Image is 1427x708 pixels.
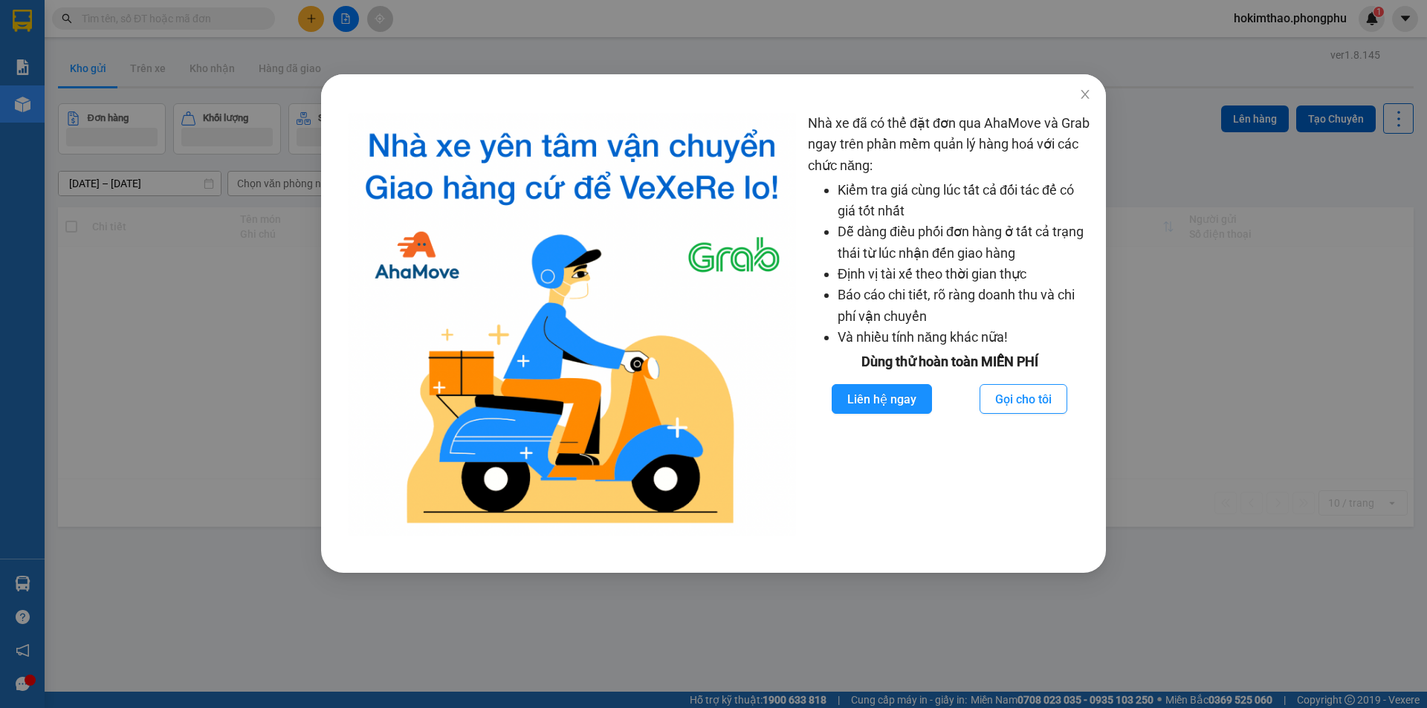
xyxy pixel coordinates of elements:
button: Close [1064,74,1106,116]
img: logo [348,113,796,536]
div: Nhà xe đã có thể đặt đơn qua AhaMove và Grab ngay trên phần mềm quản lý hàng hoá với các chức năng: [808,113,1091,536]
div: Dùng thử hoàn toàn MIỄN PHÍ [808,351,1091,372]
li: Và nhiều tính năng khác nữa! [838,327,1091,348]
li: Kiểm tra giá cùng lúc tất cả đối tác để có giá tốt nhất [838,180,1091,222]
li: Dễ dàng điều phối đơn hàng ở tất cả trạng thái từ lúc nhận đến giao hàng [838,221,1091,264]
span: Gọi cho tôi [995,390,1052,409]
li: Định vị tài xế theo thời gian thực [838,264,1091,285]
li: Báo cáo chi tiết, rõ ràng doanh thu và chi phí vận chuyển [838,285,1091,327]
span: close [1079,88,1091,100]
button: Liên hệ ngay [832,384,932,414]
span: Liên hệ ngay [847,390,916,409]
button: Gọi cho tôi [980,384,1067,414]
